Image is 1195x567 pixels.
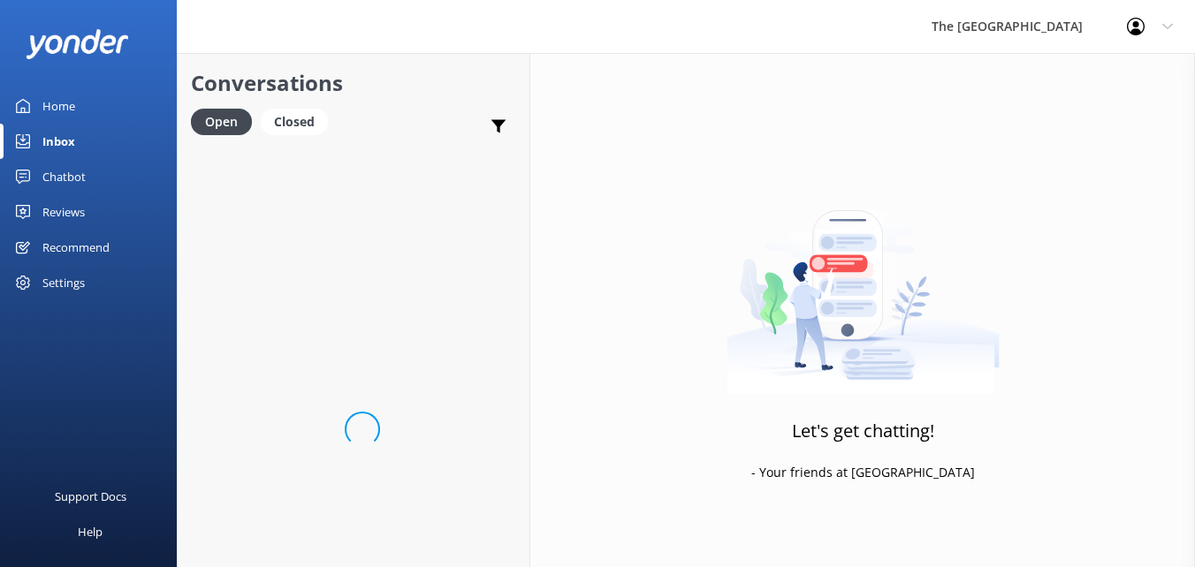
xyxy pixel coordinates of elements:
[191,109,252,135] div: Open
[42,194,85,230] div: Reviews
[191,66,516,100] h2: Conversations
[792,417,934,445] h3: Let's get chatting!
[42,159,86,194] div: Chatbot
[261,109,328,135] div: Closed
[261,111,337,131] a: Closed
[42,265,85,300] div: Settings
[727,173,1000,394] img: artwork of a man stealing a conversation from at giant smartphone
[55,479,126,514] div: Support Docs
[78,514,103,549] div: Help
[27,29,128,58] img: yonder-white-logo.png
[191,111,261,131] a: Open
[42,230,110,265] div: Recommend
[42,88,75,124] div: Home
[751,463,975,482] p: - Your friends at [GEOGRAPHIC_DATA]
[42,124,75,159] div: Inbox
